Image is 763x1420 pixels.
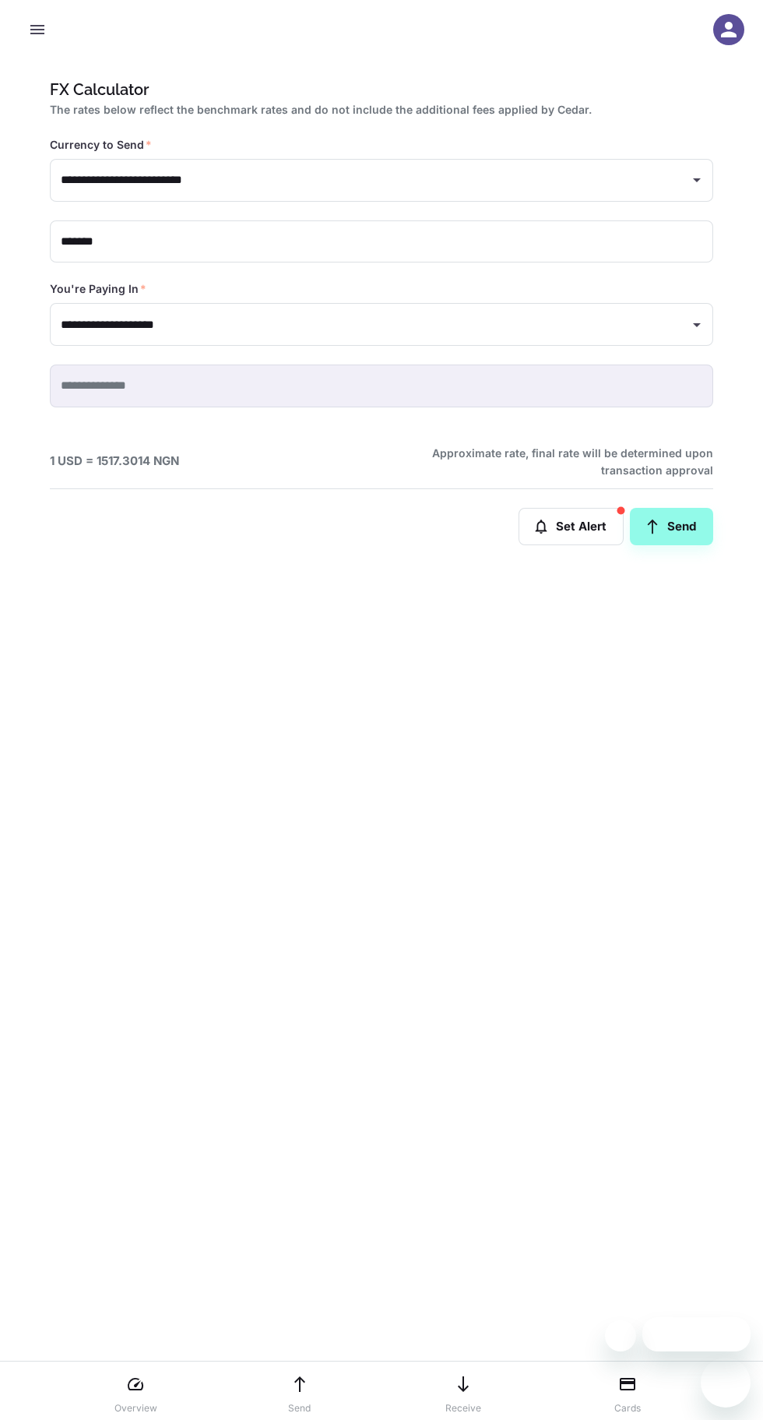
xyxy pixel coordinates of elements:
[701,1358,751,1408] iframe: Button to launch messaging window
[605,1320,636,1351] iframe: Close message
[445,1401,481,1415] p: Receive
[435,1367,491,1415] a: Receive
[50,281,146,297] label: You're Paying In
[50,137,152,153] label: Currency to Send
[107,1367,163,1415] a: Overview
[519,508,624,545] button: Set Alert
[686,314,708,336] button: Open
[288,1401,311,1415] p: Send
[642,1317,751,1351] iframe: Message from company
[272,1367,328,1415] a: Send
[686,169,708,191] button: Open
[630,508,713,545] a: Send
[114,1401,157,1415] p: Overview
[614,1401,641,1415] p: Cards
[415,445,713,479] h6: Approximate rate, final rate will be determined upon transaction approval
[50,453,179,470] h6: 1 USD = 1517.3014 NGN
[50,78,707,101] h1: FX Calculator
[599,1367,656,1415] a: Cards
